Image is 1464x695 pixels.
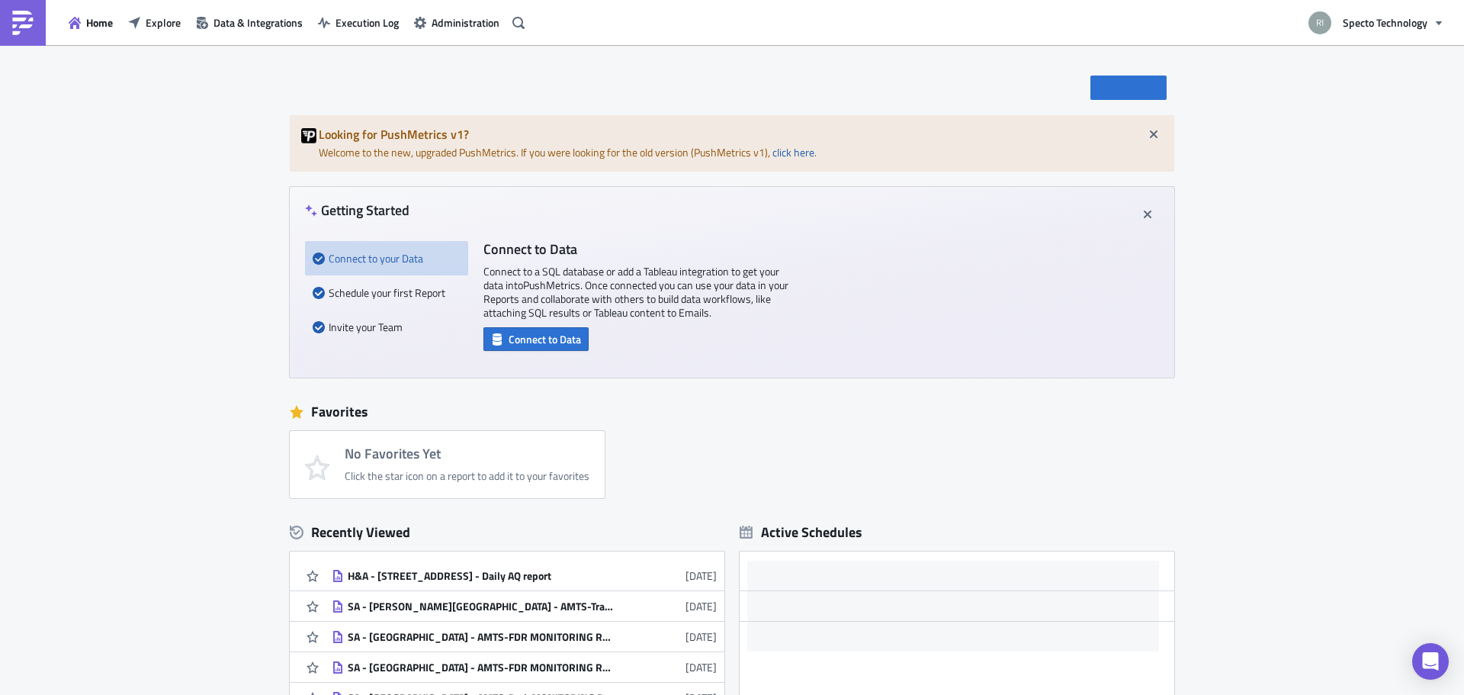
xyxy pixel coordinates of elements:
div: Schedule your first Report [313,275,461,310]
span: Specto Technology [1343,14,1427,31]
div: SA - [GEOGRAPHIC_DATA] - AMTS-FDR MONITORING REPORT - daily [348,630,615,644]
h4: Getting Started [305,202,409,218]
h5: Looking for PushMetrics v1? [319,128,1163,140]
span: Administration [432,14,499,31]
div: Connect to your Data [313,241,461,275]
span: Execution Log [335,14,399,31]
div: SA - [PERSON_NAME][GEOGRAPHIC_DATA] - AMTS-Track1-East-TL [348,600,615,613]
a: H&A - [STREET_ADDRESS] - Daily AQ report[DATE] [332,561,717,590]
div: Welcome to the new, upgraded PushMetrics. If you were looking for the old version (PushMetrics v1... [290,115,1174,172]
a: Connect to Data [483,330,589,346]
button: Administration [406,11,507,34]
h4: Connect to Data [483,241,788,257]
time: 2025-09-11T15:41:25Z [685,629,717,645]
div: Open Intercom Messenger [1412,643,1449,680]
button: Execution Log [310,11,406,34]
button: Specto Technology [1299,6,1453,40]
div: Click the star icon on a report to add it to your favorites [345,469,589,483]
div: Invite your Team [313,310,461,344]
button: Home [61,11,120,34]
button: Data & Integrations [188,11,310,34]
span: Data & Integrations [213,14,303,31]
time: 2025-09-11T15:41:12Z [685,659,717,675]
a: SA - [GEOGRAPHIC_DATA] - AMTS-FDR MONITORING REPORT - weekly[DATE] [332,652,717,682]
div: Favorites [290,401,1174,423]
time: 2025-09-23T20:31:07Z [685,568,717,584]
img: Avatar [1307,10,1333,36]
span: Connect to Data [509,331,581,347]
a: SA - [GEOGRAPHIC_DATA] - AMTS-FDR MONITORING REPORT - daily[DATE] [332,622,717,652]
div: H&A - [STREET_ADDRESS] - Daily AQ report [348,569,615,583]
p: Connect to a SQL database or add a Tableau integration to get your data into PushMetrics . Once c... [483,265,788,320]
a: click here [772,144,814,160]
img: PushMetrics [11,11,35,35]
time: 2025-09-11T15:41:42Z [685,598,717,614]
button: Explore [120,11,188,34]
span: Explore [146,14,181,31]
div: Recently Viewed [290,521,724,544]
h4: No Favorites Yet [345,446,589,462]
a: SA - [PERSON_NAME][GEOGRAPHIC_DATA] - AMTS-Track1-East-TL[DATE] [332,591,717,621]
div: SA - [GEOGRAPHIC_DATA] - AMTS-FDR MONITORING REPORT - weekly [348,661,615,674]
span: Home [86,14,113,31]
div: Active Schedules [740,523,862,541]
button: Connect to Data [483,327,589,351]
